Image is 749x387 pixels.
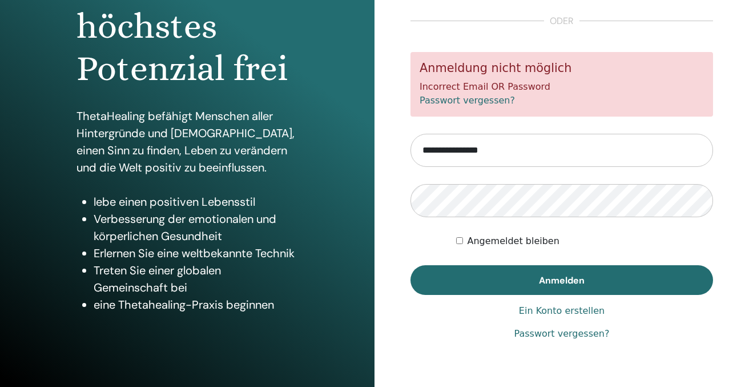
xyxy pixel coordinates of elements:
[420,61,704,75] h5: Anmeldung nicht möglich
[94,245,297,262] li: Erlernen Sie eine weltbekannte Technik
[420,95,515,106] a: Passwort vergessen?
[410,265,713,295] button: Anmelden
[76,107,297,176] p: ThetaHealing befähigt Menschen aller Hintergründe und [DEMOGRAPHIC_DATA], einen Sinn zu finden, L...
[94,262,297,296] li: Treten Sie einer globalen Gemeinschaft bei
[94,210,297,245] li: Verbesserung der emotionalen und körperlichen Gesundheit
[94,296,297,313] li: eine Thetahealing-Praxis beginnen
[456,234,714,248] div: Keep me authenticated indefinitely or until I manually logout
[539,274,585,286] span: Anmelden
[410,52,713,117] div: Incorrect Email OR Password
[514,327,610,341] a: Passwort vergessen?
[519,304,605,318] a: Ein Konto erstellen
[544,14,579,28] span: oder
[94,193,297,210] li: lebe einen positiven Lebensstil
[468,234,559,248] label: Angemeldet bleiben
